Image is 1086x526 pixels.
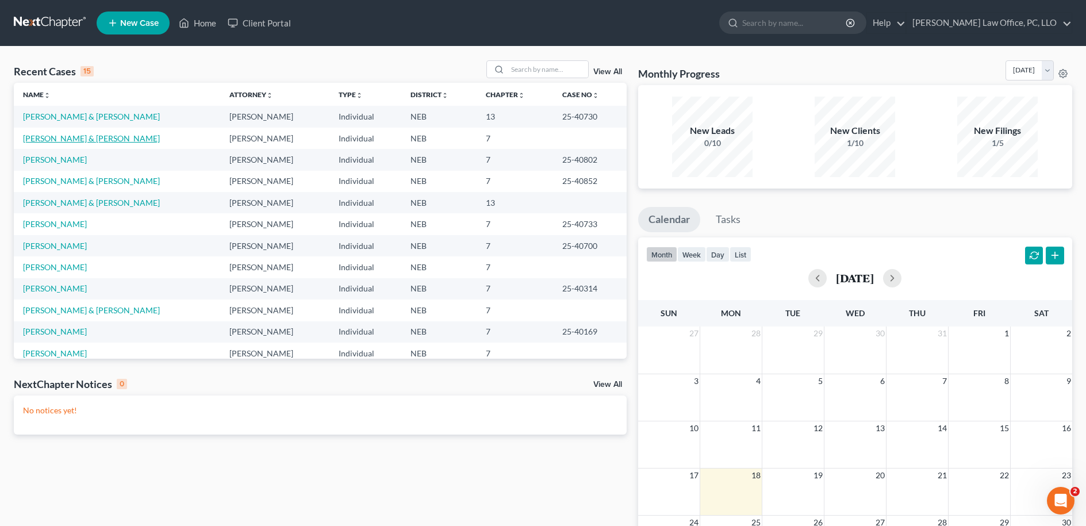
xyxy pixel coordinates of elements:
td: [PERSON_NAME] [220,192,329,213]
a: [PERSON_NAME] & [PERSON_NAME] [23,112,160,121]
td: NEB [401,343,476,364]
td: NEB [401,171,476,192]
div: 1/5 [957,137,1038,149]
a: View All [593,68,622,76]
td: 7 [477,235,553,256]
span: 20 [874,469,886,482]
td: [PERSON_NAME] [220,106,329,127]
i: unfold_more [266,92,273,99]
td: 7 [477,343,553,364]
a: Calendar [638,207,700,232]
span: 15 [999,421,1010,435]
a: Attorneyunfold_more [229,90,273,99]
td: 25-40852 [553,171,627,192]
span: 30 [874,327,886,340]
span: 1 [1003,327,1010,340]
td: NEB [401,128,476,149]
a: Home [173,13,222,33]
a: [PERSON_NAME] [23,327,87,336]
button: list [730,247,751,262]
td: Individual [329,278,401,300]
span: 8 [1003,374,1010,388]
td: 7 [477,278,553,300]
span: 11 [750,421,762,435]
a: [PERSON_NAME] [23,262,87,272]
i: unfold_more [592,92,599,99]
a: [PERSON_NAME] [23,241,87,251]
td: NEB [401,149,476,170]
td: [PERSON_NAME] [220,128,329,149]
a: Client Portal [222,13,297,33]
td: Individual [329,300,401,321]
td: 13 [477,106,553,127]
div: New Filings [957,124,1038,137]
td: Individual [329,106,401,127]
div: New Leads [672,124,753,137]
span: 29 [812,327,824,340]
td: NEB [401,192,476,213]
span: 9 [1065,374,1072,388]
span: Wed [846,308,865,318]
td: 25-40733 [553,213,627,235]
div: Recent Cases [14,64,94,78]
td: NEB [401,321,476,343]
td: Individual [329,128,401,149]
span: 21 [937,469,948,482]
input: Search by name... [742,12,847,33]
a: Case Nounfold_more [562,90,599,99]
td: NEB [401,278,476,300]
span: 12 [812,421,824,435]
td: Individual [329,149,401,170]
span: New Case [120,19,159,28]
span: 16 [1061,421,1072,435]
button: month [646,247,677,262]
a: [PERSON_NAME] & [PERSON_NAME] [23,133,160,143]
div: 1/10 [815,137,895,149]
span: 22 [999,469,1010,482]
a: Typeunfold_more [339,90,363,99]
td: NEB [401,300,476,321]
span: 23 [1061,469,1072,482]
span: 17 [688,469,700,482]
td: 7 [477,149,553,170]
td: [PERSON_NAME] [220,300,329,321]
span: 18 [750,469,762,482]
td: [PERSON_NAME] [220,321,329,343]
span: 7 [941,374,948,388]
a: [PERSON_NAME] [23,348,87,358]
span: 19 [812,469,824,482]
button: week [677,247,706,262]
td: Individual [329,343,401,364]
td: 13 [477,192,553,213]
td: [PERSON_NAME] [220,213,329,235]
i: unfold_more [44,92,51,99]
a: Districtunfold_more [410,90,448,99]
p: No notices yet! [23,405,617,416]
span: 31 [937,327,948,340]
span: Fri [973,308,985,318]
a: Help [867,13,905,33]
div: New Clients [815,124,895,137]
span: 2 [1070,487,1080,496]
span: Sat [1034,308,1049,318]
a: [PERSON_NAME] Law Office, PC, LLO [907,13,1072,33]
td: NEB [401,106,476,127]
td: Individual [329,256,401,278]
a: [PERSON_NAME] & [PERSON_NAME] [23,305,160,315]
td: 25-40314 [553,278,627,300]
h2: [DATE] [836,272,874,284]
td: NEB [401,256,476,278]
span: 10 [688,421,700,435]
td: 7 [477,300,553,321]
a: Tasks [705,207,751,232]
a: [PERSON_NAME] [23,283,87,293]
div: 15 [80,66,94,76]
span: 14 [937,421,948,435]
td: [PERSON_NAME] [220,171,329,192]
span: 28 [750,327,762,340]
span: 2 [1065,327,1072,340]
td: 7 [477,213,553,235]
i: unfold_more [442,92,448,99]
div: NextChapter Notices [14,377,127,391]
td: Individual [329,171,401,192]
